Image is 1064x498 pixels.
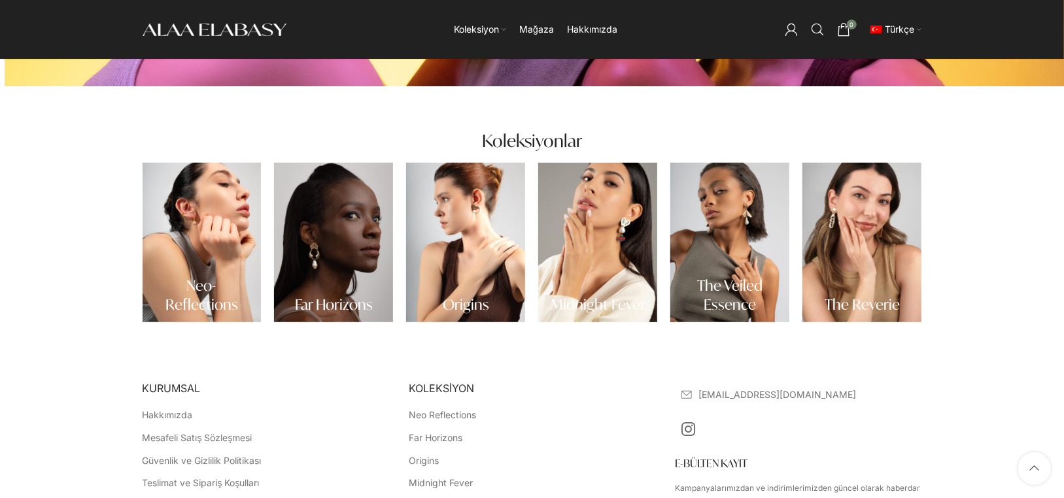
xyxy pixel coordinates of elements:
a: Mağaza [519,16,554,42]
a: Koleksiyon [454,16,506,42]
a: Site logo [143,23,286,34]
h5: KURUMSAL [143,381,389,395]
div: İkincil navigasyon [861,16,929,42]
a: tr_TRTürkçe [867,16,922,42]
a: Mesafeli Satış Sözleşmesi [143,431,254,444]
h4: Koleksiyonlar [482,129,582,152]
span: Hakkımızda [567,24,617,36]
a: Midnight Fever [409,476,474,490]
a: Başa kaydır düğmesi [1018,452,1051,485]
a: Banner bağlantısı [802,163,921,322]
a: Banner bağlantısı [143,163,262,322]
span: Koleksiyon [454,24,499,36]
a: Banner bağlantısı [406,163,525,322]
div: Ana yönlendirici [293,16,779,42]
a: Liste öğesi bağlantısı [681,388,921,402]
h3: E-BÜLTEN KAYIT [675,458,921,469]
a: Far Horizons [409,431,464,444]
a: Hakkımızda [567,16,617,42]
a: Neo Reflections [409,408,477,422]
a: Hakkımızda [143,408,194,422]
a: Banner bağlantısı [274,163,393,322]
a: Instagram sosyal bağlantısı [675,415,702,445]
span: 0 [847,20,857,29]
span: Mağaza [519,24,554,36]
a: Origins [409,454,440,467]
a: Teslimat ve Sipariş Koşulları [143,476,261,490]
span: Türkçe [885,24,915,35]
a: Banner bağlantısı [670,163,789,322]
a: 0 [831,16,857,42]
h5: KOLEKSİYON [409,381,655,395]
a: Arama [805,16,831,42]
a: Banner bağlantısı [538,163,657,322]
img: Türkçe [870,25,882,33]
a: Güvenlik ve Gizlilik Politikası [143,454,263,467]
